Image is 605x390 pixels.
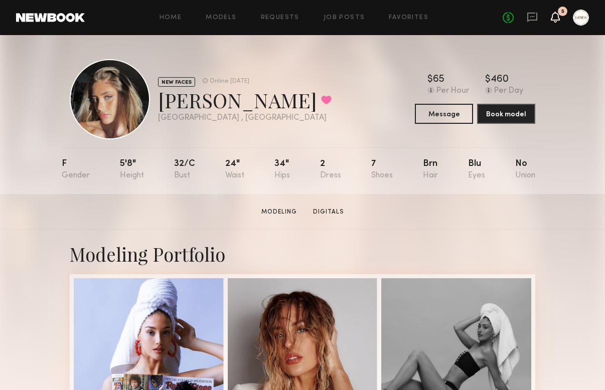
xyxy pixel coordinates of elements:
a: Modeling [257,208,301,217]
a: Requests [261,15,299,21]
div: NEW FACES [158,77,195,87]
a: Digitals [309,208,348,217]
div: 34" [274,159,290,180]
div: 24" [225,159,244,180]
div: $ [427,75,433,85]
div: [GEOGRAPHIC_DATA] , [GEOGRAPHIC_DATA] [158,114,332,122]
div: Online [DATE] [210,78,249,85]
div: Per Day [494,87,523,96]
div: 5 [561,9,564,15]
a: Favorites [389,15,428,21]
a: Home [160,15,182,21]
div: 2 [320,159,341,180]
div: 5'8" [120,159,144,180]
button: Message [415,104,473,124]
div: [PERSON_NAME] [158,87,332,113]
div: Blu [468,159,485,180]
div: 65 [433,75,444,85]
div: Brn [423,159,438,180]
div: 7 [371,159,393,180]
div: 460 [491,75,509,85]
a: Models [206,15,236,21]
div: No [515,159,535,180]
div: Per Hour [436,87,469,96]
div: $ [485,75,491,85]
div: F [62,159,90,180]
div: 32/c [174,159,195,180]
a: Job Posts [324,15,365,21]
button: Book model [477,104,535,124]
div: Modeling Portfolio [70,242,535,266]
